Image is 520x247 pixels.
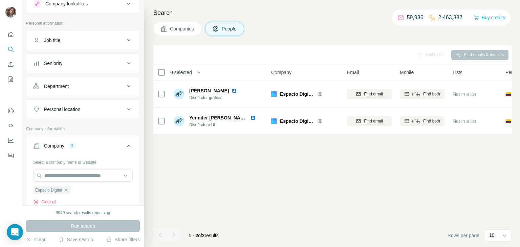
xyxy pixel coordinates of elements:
[364,118,383,124] span: Find email
[5,28,16,41] button: Quick start
[33,199,56,205] button: Clear all
[174,116,185,127] img: Avatar
[5,73,16,85] button: My lists
[505,91,511,97] span: 🇨🇴
[26,20,140,26] p: Personal information
[189,115,249,120] span: Yennifer [PERSON_NAME]
[189,95,245,101] span: Diseñador gráfico
[474,13,505,22] button: Buy credits
[232,88,237,93] img: LinkedIn logo
[489,232,495,239] p: 10
[364,91,383,97] span: Find email
[5,58,16,70] button: Enrich CSV
[26,55,139,71] button: Seniority
[170,25,195,32] span: Companies
[174,89,185,99] img: Avatar
[106,236,140,243] button: Share filters
[407,14,424,22] p: 59,936
[347,89,392,99] button: Find email
[400,89,445,99] button: Find both
[400,69,414,76] span: Mobile
[347,69,359,76] span: Email
[45,0,88,7] div: Company lookalikes
[453,91,476,97] span: Not in a list
[189,233,219,238] span: results
[44,83,69,90] div: Department
[189,233,198,238] span: 1 - 2
[189,122,264,128] span: Diseñadora UI
[5,7,16,18] img: Avatar
[26,236,45,243] button: Clear
[271,91,277,97] img: Logo of Espacio Digital
[7,224,23,240] div: Open Intercom Messenger
[68,143,76,149] div: 1
[448,232,479,239] span: Rows per page
[44,37,60,44] div: Job title
[44,60,62,67] div: Seniority
[26,78,139,94] button: Department
[5,134,16,147] button: Dashboard
[198,233,202,238] span: of
[153,8,512,18] h4: Search
[35,187,62,193] span: Espacio Digital
[26,101,139,117] button: Personal location
[438,14,462,22] p: 2,463,382
[453,69,462,76] span: Lists
[26,138,139,157] button: Company1
[271,118,277,124] img: Logo of Espacio Digital
[5,149,16,161] button: Feedback
[44,142,64,149] div: Company
[5,105,16,117] button: Use Surfe on LinkedIn
[505,118,511,125] span: 🇨🇴
[271,69,291,76] span: Company
[400,116,445,126] button: Find both
[423,118,440,124] span: Find both
[347,116,392,126] button: Find email
[280,91,314,97] span: Espacio Digital
[44,106,80,113] div: Personal location
[170,69,192,76] span: 0 selected
[189,87,229,94] span: [PERSON_NAME]
[33,157,133,165] div: Select a company name or website
[453,118,476,124] span: Not in a list
[250,115,256,120] img: LinkedIn logo
[280,118,314,125] span: Espacio Digital
[423,91,440,97] span: Find both
[202,233,205,238] span: 2
[26,126,140,132] p: Company information
[56,210,110,216] div: 9940 search results remaining
[222,25,237,32] span: People
[5,43,16,55] button: Search
[26,32,139,48] button: Job title
[5,119,16,132] button: Use Surfe API
[59,236,93,243] button: Save search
